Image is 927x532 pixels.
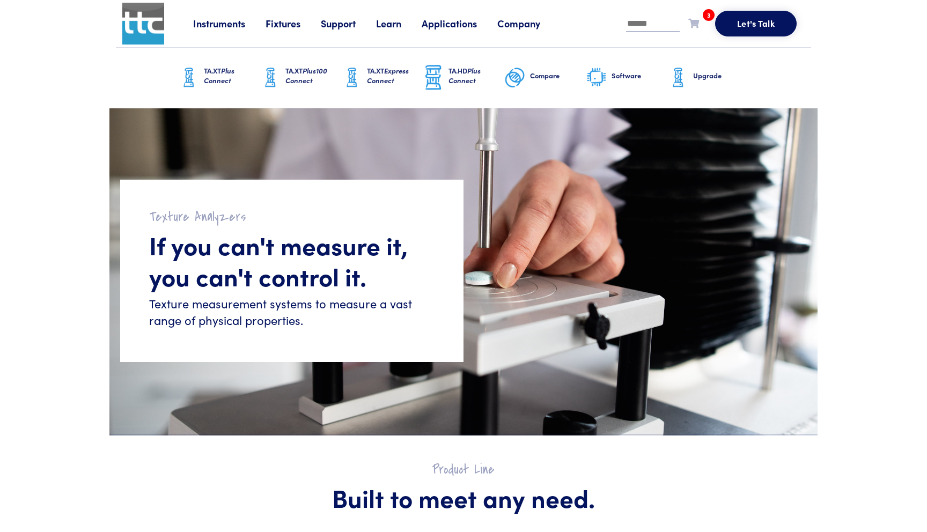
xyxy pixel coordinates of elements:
[688,16,699,29] a: 3
[423,48,504,108] a: TA.HDPlus Connect
[586,66,607,89] img: software-graphic.png
[341,64,363,91] img: ta-xt-graphic.png
[149,230,435,291] h1: If you can't measure it, you can't control it.
[703,9,715,21] span: 3
[667,64,689,91] img: ta-xt-graphic.png
[204,65,234,85] span: Plus Connect
[376,17,422,30] a: Learn
[612,71,667,80] h6: Software
[341,48,423,108] a: TA.XTExpress Connect
[530,71,586,80] h6: Compare
[178,48,260,108] a: TA.XTPlus Connect
[367,66,423,85] h6: TA.XT
[204,66,260,85] h6: TA.XT
[448,66,504,85] h6: TA.HD
[715,11,797,36] button: Let's Talk
[497,17,561,30] a: Company
[260,48,341,108] a: TA.XTPlus100 Connect
[149,295,435,329] h6: Texture measurement systems to measure a vast range of physical properties.
[367,65,409,85] span: Express Connect
[423,64,444,92] img: ta-hd-graphic.png
[266,17,321,30] a: Fixtures
[285,66,341,85] h6: TA.XT
[142,482,785,513] h1: Built to meet any need.
[142,461,785,478] h2: Product Line
[321,17,376,30] a: Support
[178,64,200,91] img: ta-xt-graphic.png
[586,48,667,108] a: Software
[504,48,586,108] a: Compare
[693,71,749,80] h6: Upgrade
[667,48,749,108] a: Upgrade
[122,3,164,45] img: ttc_logo_1x1_v1.0.png
[149,209,435,225] h2: Texture Analyzers
[504,64,526,91] img: compare-graphic.png
[448,65,481,85] span: Plus Connect
[422,17,497,30] a: Applications
[193,17,266,30] a: Instruments
[260,64,281,91] img: ta-xt-graphic.png
[285,65,327,85] span: Plus100 Connect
